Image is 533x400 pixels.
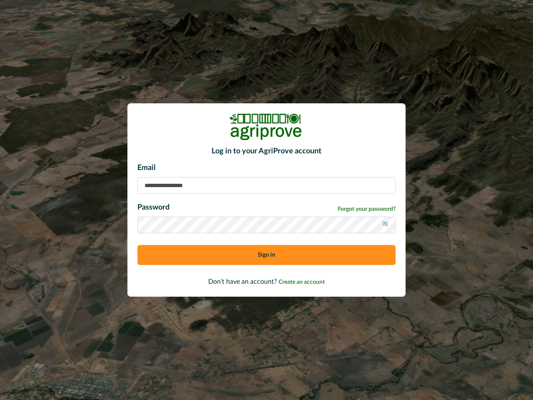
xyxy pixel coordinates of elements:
a: Forgot your password? [338,205,396,214]
button: Sign in [137,245,396,265]
img: Logo Image [229,113,304,140]
p: Email [137,162,396,174]
h2: Log in to your AgriProve account [137,147,396,156]
span: Create an account [279,279,325,285]
a: Create an account [279,278,325,285]
p: Don’t have an account? [137,277,396,287]
p: Password [137,202,169,213]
